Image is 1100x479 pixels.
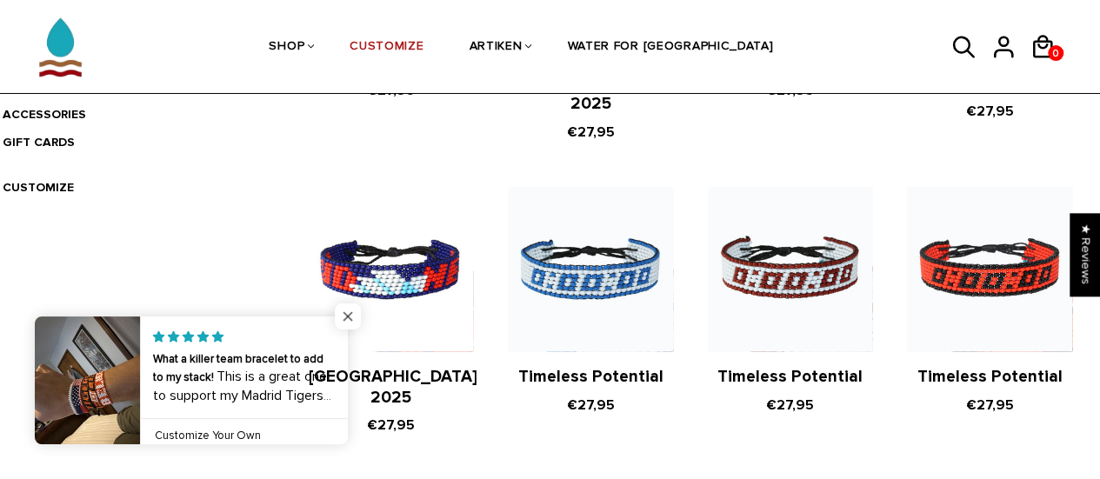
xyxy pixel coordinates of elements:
span: €27,95 [367,416,415,434]
a: Timeless Potential [717,367,863,387]
span: €27,95 [965,103,1013,120]
a: 0 [1048,45,1063,61]
span: Close popup widget [335,303,361,329]
a: SHOP [269,2,304,94]
a: [GEOGRAPHIC_DATA] 2025 [309,367,477,408]
a: CUSTOMIZE [350,2,423,94]
a: ARTIKEN [469,2,522,94]
a: ACCESSORIES [3,107,86,122]
a: [US_STATE][GEOGRAPHIC_DATA] 2025 [508,52,677,114]
a: CUSTOMIZE [3,180,74,195]
a: WATER FOR [GEOGRAPHIC_DATA] [567,2,773,94]
span: €27,95 [567,396,615,414]
span: 0 [1048,43,1063,64]
a: Timeless Potential [518,367,663,387]
div: Click to open Judge.me floating reviews tab [1070,213,1100,296]
span: €27,95 [965,396,1013,414]
a: Timeless Potential [917,367,1062,387]
span: €27,95 [766,396,814,414]
span: €27,95 [567,123,615,141]
a: GIFT CARDS [3,135,75,150]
